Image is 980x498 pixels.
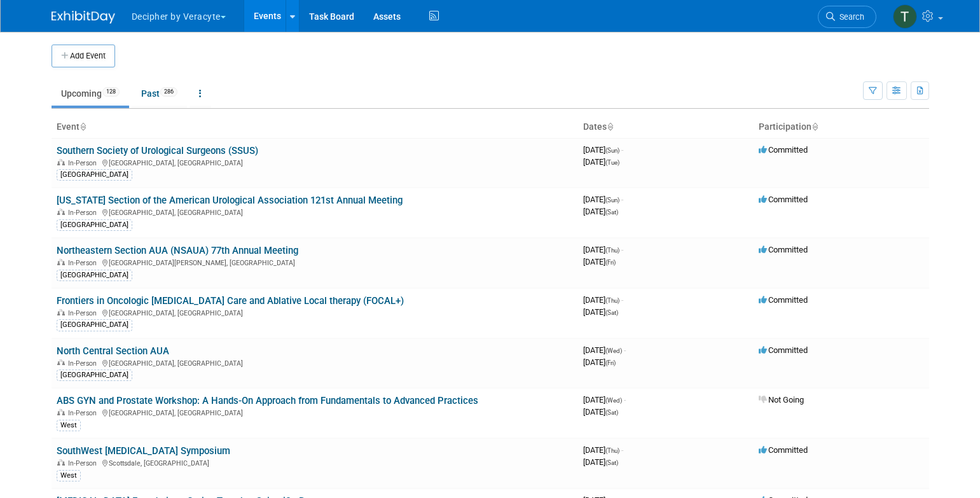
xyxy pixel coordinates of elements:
[759,145,808,155] span: Committed
[578,116,754,138] th: Dates
[621,295,623,305] span: -
[57,470,81,481] div: West
[621,245,623,254] span: -
[583,457,618,467] span: [DATE]
[583,357,616,367] span: [DATE]
[52,81,129,106] a: Upcoming128
[68,259,100,267] span: In-Person
[160,87,177,97] span: 286
[605,459,618,466] span: (Sat)
[57,307,573,317] div: [GEOGRAPHIC_DATA], [GEOGRAPHIC_DATA]
[583,195,623,204] span: [DATE]
[818,6,876,28] a: Search
[68,459,100,467] span: In-Person
[57,457,573,467] div: Scottsdale, [GEOGRAPHIC_DATA]
[605,247,619,254] span: (Thu)
[605,209,618,216] span: (Sat)
[583,307,618,317] span: [DATE]
[583,395,626,405] span: [DATE]
[605,159,619,166] span: (Tue)
[102,87,120,97] span: 128
[57,169,132,181] div: [GEOGRAPHIC_DATA]
[57,219,132,231] div: [GEOGRAPHIC_DATA]
[57,257,573,267] div: [GEOGRAPHIC_DATA][PERSON_NAME], [GEOGRAPHIC_DATA]
[57,357,573,368] div: [GEOGRAPHIC_DATA], [GEOGRAPHIC_DATA]
[57,195,403,206] a: [US_STATE] Section of the American Urological Association 121st Annual Meeting
[79,121,86,132] a: Sort by Event Name
[57,420,81,431] div: West
[57,295,404,307] a: Frontiers in Oncologic [MEDICAL_DATA] Care and Ablative Local therapy (FOCAL+)
[57,270,132,281] div: [GEOGRAPHIC_DATA]
[605,397,622,404] span: (Wed)
[57,445,230,457] a: SouthWest [MEDICAL_DATA] Symposium
[57,207,573,217] div: [GEOGRAPHIC_DATA], [GEOGRAPHIC_DATA]
[583,295,623,305] span: [DATE]
[52,116,578,138] th: Event
[607,121,613,132] a: Sort by Start Date
[624,345,626,355] span: -
[68,159,100,167] span: In-Person
[57,407,573,417] div: [GEOGRAPHIC_DATA], [GEOGRAPHIC_DATA]
[52,45,115,67] button: Add Event
[68,359,100,368] span: In-Person
[605,297,619,304] span: (Thu)
[57,259,65,265] img: In-Person Event
[57,145,258,156] a: Southern Society of Urological Surgeons (SSUS)
[624,395,626,405] span: -
[68,409,100,417] span: In-Person
[605,147,619,154] span: (Sun)
[605,197,619,204] span: (Sun)
[132,81,187,106] a: Past286
[57,159,65,165] img: In-Person Event
[52,11,115,24] img: ExhibitDay
[621,145,623,155] span: -
[811,121,818,132] a: Sort by Participation Type
[759,345,808,355] span: Committed
[759,445,808,455] span: Committed
[57,370,132,381] div: [GEOGRAPHIC_DATA]
[57,395,478,406] a: ABS GYN and Prostate Workshop: A Hands-On Approach from Fundamentals to Advanced Practices
[835,12,864,22] span: Search
[68,309,100,317] span: In-Person
[754,116,929,138] th: Participation
[605,359,616,366] span: (Fri)
[759,195,808,204] span: Committed
[57,409,65,415] img: In-Person Event
[583,157,619,167] span: [DATE]
[583,407,618,417] span: [DATE]
[759,395,804,405] span: Not Going
[583,445,623,455] span: [DATE]
[583,245,623,254] span: [DATE]
[583,145,623,155] span: [DATE]
[57,319,132,331] div: [GEOGRAPHIC_DATA]
[605,447,619,454] span: (Thu)
[57,157,573,167] div: [GEOGRAPHIC_DATA], [GEOGRAPHIC_DATA]
[759,295,808,305] span: Committed
[57,209,65,215] img: In-Person Event
[57,345,169,357] a: North Central Section AUA
[605,409,618,416] span: (Sat)
[605,259,616,266] span: (Fri)
[583,257,616,266] span: [DATE]
[57,245,298,256] a: Northeastern Section AUA (NSAUA) 77th Annual Meeting
[57,459,65,466] img: In-Person Event
[621,445,623,455] span: -
[583,207,618,216] span: [DATE]
[605,347,622,354] span: (Wed)
[583,345,626,355] span: [DATE]
[893,4,917,29] img: Tony Alvarado
[605,309,618,316] span: (Sat)
[621,195,623,204] span: -
[57,309,65,315] img: In-Person Event
[759,245,808,254] span: Committed
[57,359,65,366] img: In-Person Event
[68,209,100,217] span: In-Person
